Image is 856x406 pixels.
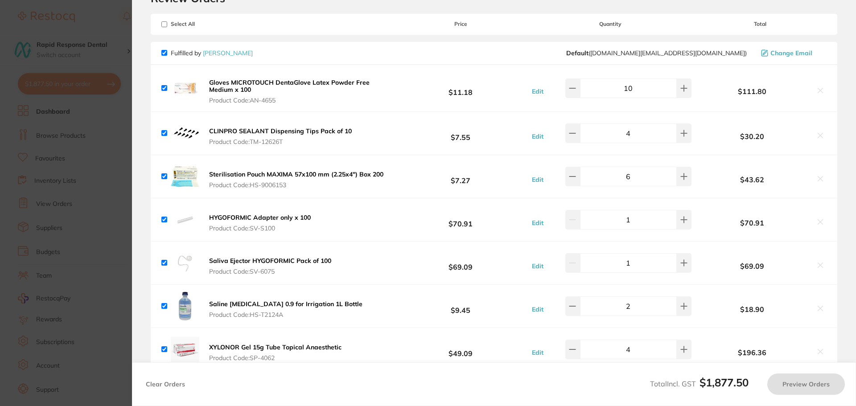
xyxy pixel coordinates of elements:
span: Product Code: SV-6075 [209,268,331,275]
b: $70.91 [394,212,527,228]
b: $70.91 [694,219,811,227]
a: [PERSON_NAME] [203,49,253,57]
span: Product Code: AN-4655 [209,97,391,104]
button: Edit [529,132,546,140]
b: CLINPRO SEALANT Dispensing Tips Pack of 10 [209,127,352,135]
b: Sterilisation Pouch MAXIMA 57x100 mm (2.25x4") Box 200 [209,170,383,178]
span: Price [394,21,527,27]
img: NGd0c2d1bA [171,205,199,234]
b: Default [566,49,588,57]
b: $30.20 [694,132,811,140]
button: Sterilisation Pouch MAXIMA 57x100 mm (2.25x4") Box 200 Product Code:HS-9006153 [206,170,386,189]
span: Product Code: HS-T2124A [209,311,362,318]
b: XYLONOR Gel 15g Tube Topical Anaesthetic [209,343,342,351]
button: Edit [529,349,546,357]
span: Product Code: TM-12626T [209,138,352,145]
b: $43.62 [694,176,811,184]
button: CLINPRO SEALANT Dispensing Tips Pack of 10 Product Code:TM-12626T [206,127,354,146]
b: $69.09 [394,255,527,271]
span: Product Code: HS-9006153 [209,181,383,189]
b: Saline [MEDICAL_DATA] 0.9 for Irrigation 1L Bottle [209,300,362,308]
button: Preview Orders [767,373,845,395]
b: HYGOFORMIC Adapter only x 100 [209,213,311,221]
button: Edit [529,87,546,95]
b: $196.36 [694,349,811,357]
b: Saliva Ejector HYGOFORMIC Pack of 100 [209,257,331,265]
button: Clear Orders [143,373,188,395]
b: $7.27 [394,168,527,185]
img: MjJzanI4dw [171,74,199,103]
button: Gloves MICROTOUCH DentaGlove Latex Powder Free Medium x 100 Product Code:AN-4655 [206,78,394,104]
img: dXlhYWUycw [171,335,199,364]
p: Fulfilled by [171,49,253,57]
span: Change Email [770,49,812,57]
img: dzdiajByNQ [171,162,199,191]
b: $7.55 [394,125,527,142]
span: Product Code: SP-4062 [209,354,342,361]
b: $9.45 [394,298,527,315]
b: $49.09 [394,341,527,358]
span: customer.care@henryschein.com.au [566,49,747,57]
b: $18.90 [694,305,811,313]
button: Saline [MEDICAL_DATA] 0.9 for Irrigation 1L Bottle Product Code:HS-T2124A [206,300,365,319]
span: Product Code: SV-S100 [209,225,311,232]
button: Edit [529,262,546,270]
span: Total Incl. GST [650,379,749,388]
button: HYGOFORMIC Adapter only x 100 Product Code:SV-S100 [206,213,313,232]
img: NnJmcXp5Ng [171,292,199,320]
button: Edit [529,219,546,227]
span: Quantity [527,21,694,27]
img: bzAzbzdxeg [171,249,199,277]
button: Saliva Ejector HYGOFORMIC Pack of 100 Product Code:SV-6075 [206,257,334,275]
button: XYLONOR Gel 15g Tube Topical Anaesthetic Product Code:SP-4062 [206,343,344,362]
button: Edit [529,176,546,184]
button: Change Email [758,49,827,57]
button: Edit [529,305,546,313]
b: $1,877.50 [700,376,749,389]
b: Gloves MICROTOUCH DentaGlove Latex Powder Free Medium x 100 [209,78,370,94]
span: Total [694,21,827,27]
b: $69.09 [694,262,811,270]
img: M29xdDg1dA [171,119,199,148]
b: $11.18 [394,80,527,96]
b: $111.80 [694,87,811,95]
span: Select All [161,21,251,27]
